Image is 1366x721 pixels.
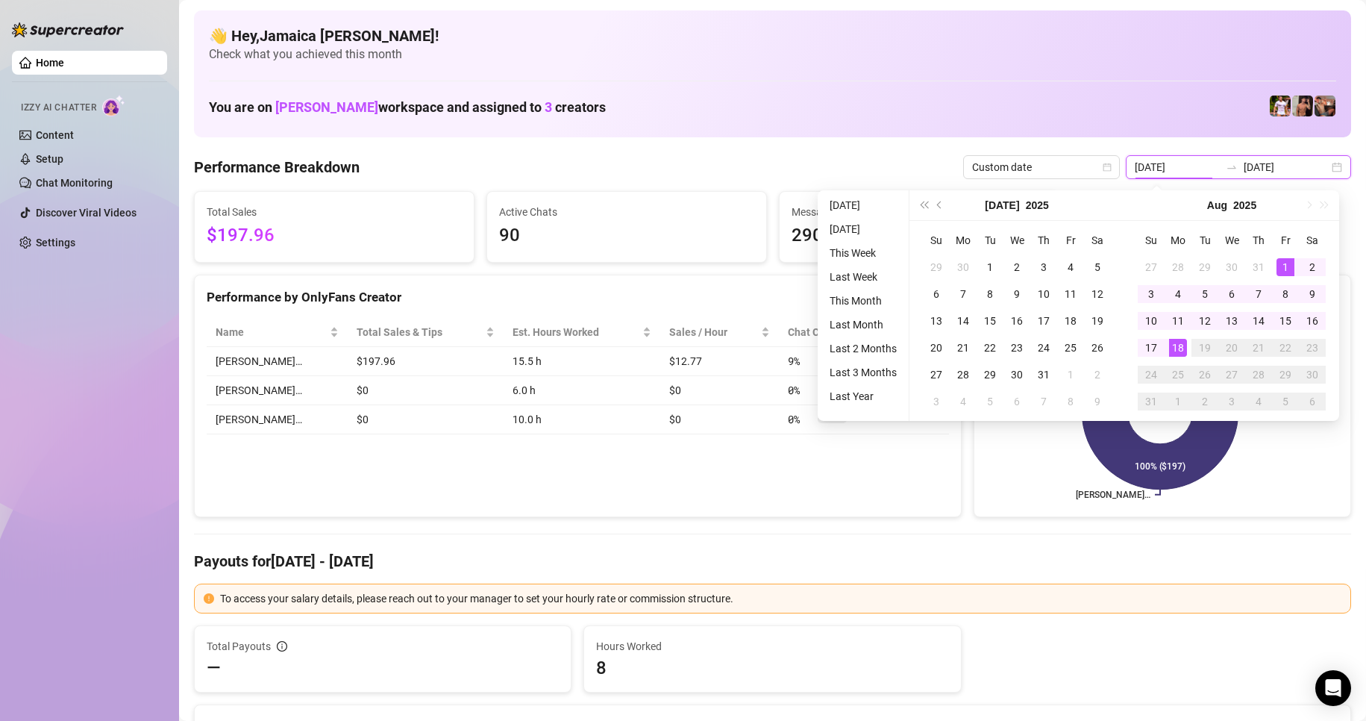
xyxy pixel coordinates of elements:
[1272,254,1299,281] td: 2025-08-01
[1008,285,1026,303] div: 9
[1088,366,1106,384] div: 2
[596,638,948,655] span: Hours Worked
[985,190,1019,220] button: Choose a month
[788,411,812,428] span: 0 %
[1165,334,1191,361] td: 2025-08-18
[1035,339,1053,357] div: 24
[824,340,903,358] li: Last 2 Months
[1084,334,1111,361] td: 2025-07-26
[1062,312,1080,330] div: 18
[824,268,903,286] li: Last Week
[1250,285,1268,303] div: 7
[1008,312,1026,330] div: 16
[1084,281,1111,308] td: 2025-07-12
[348,318,504,347] th: Total Sales & Tips
[792,204,1047,220] span: Messages Sent
[1191,254,1218,281] td: 2025-07-29
[1169,285,1187,303] div: 4
[1062,285,1080,303] div: 11
[1142,366,1160,384] div: 24
[981,339,999,357] div: 22
[1138,334,1165,361] td: 2025-08-17
[1250,312,1268,330] div: 14
[220,590,1341,607] div: To access your salary details, please reach out to your manager to set your hourly rate or commis...
[1299,361,1326,388] td: 2025-08-30
[927,393,945,411] div: 3
[1003,361,1030,388] td: 2025-07-30
[1062,339,1080,357] div: 25
[1272,388,1299,415] td: 2025-09-05
[792,222,1047,250] span: 290
[923,281,950,308] td: 2025-07-06
[923,388,950,415] td: 2025-08-03
[1138,361,1165,388] td: 2025-08-24
[1142,285,1160,303] div: 3
[1276,339,1294,357] div: 22
[824,316,903,334] li: Last Month
[954,366,972,384] div: 28
[824,363,903,381] li: Last 3 Months
[1250,339,1268,357] div: 21
[1103,163,1112,172] span: calendar
[1196,366,1214,384] div: 26
[1245,361,1272,388] td: 2025-08-28
[1057,361,1084,388] td: 2025-08-01
[981,393,999,411] div: 5
[954,339,972,357] div: 21
[1218,388,1245,415] td: 2025-09-03
[513,324,639,340] div: Est. Hours Worked
[954,258,972,276] div: 30
[950,227,977,254] th: Mo
[207,405,348,434] td: [PERSON_NAME]…
[1062,393,1080,411] div: 8
[275,99,378,115] span: [PERSON_NAME]
[1299,308,1326,334] td: 2025-08-16
[927,366,945,384] div: 27
[954,393,972,411] div: 4
[977,254,1003,281] td: 2025-07-01
[1272,227,1299,254] th: Fr
[1062,258,1080,276] div: 4
[1303,258,1321,276] div: 2
[209,46,1336,63] span: Check what you achieved this month
[36,129,74,141] a: Content
[1226,161,1238,173] span: to
[1299,334,1326,361] td: 2025-08-23
[207,318,348,347] th: Name
[981,366,999,384] div: 29
[36,177,113,189] a: Chat Monitoring
[788,324,928,340] span: Chat Conversion
[1270,96,1291,116] img: Hector
[12,22,124,37] img: logo-BBDzfeDw.svg
[824,220,903,238] li: [DATE]
[1138,388,1165,415] td: 2025-08-31
[1084,227,1111,254] th: Sa
[499,222,754,250] span: 90
[1088,312,1106,330] div: 19
[950,361,977,388] td: 2025-07-28
[824,387,903,405] li: Last Year
[1142,258,1160,276] div: 27
[1030,308,1057,334] td: 2025-07-17
[660,318,779,347] th: Sales / Hour
[1223,258,1241,276] div: 30
[207,222,462,250] span: $197.96
[596,656,948,680] span: 8
[1169,258,1187,276] div: 28
[1062,366,1080,384] div: 1
[207,204,462,220] span: Total Sales
[545,99,552,115] span: 3
[950,281,977,308] td: 2025-07-07
[499,204,754,220] span: Active Chats
[1035,393,1053,411] div: 7
[824,292,903,310] li: This Month
[1276,312,1294,330] div: 15
[1165,361,1191,388] td: 2025-08-25
[1003,227,1030,254] th: We
[1138,227,1165,254] th: Su
[981,258,999,276] div: 1
[1084,388,1111,415] td: 2025-08-09
[788,382,812,399] span: 0 %
[1245,334,1272,361] td: 2025-08-21
[1196,258,1214,276] div: 29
